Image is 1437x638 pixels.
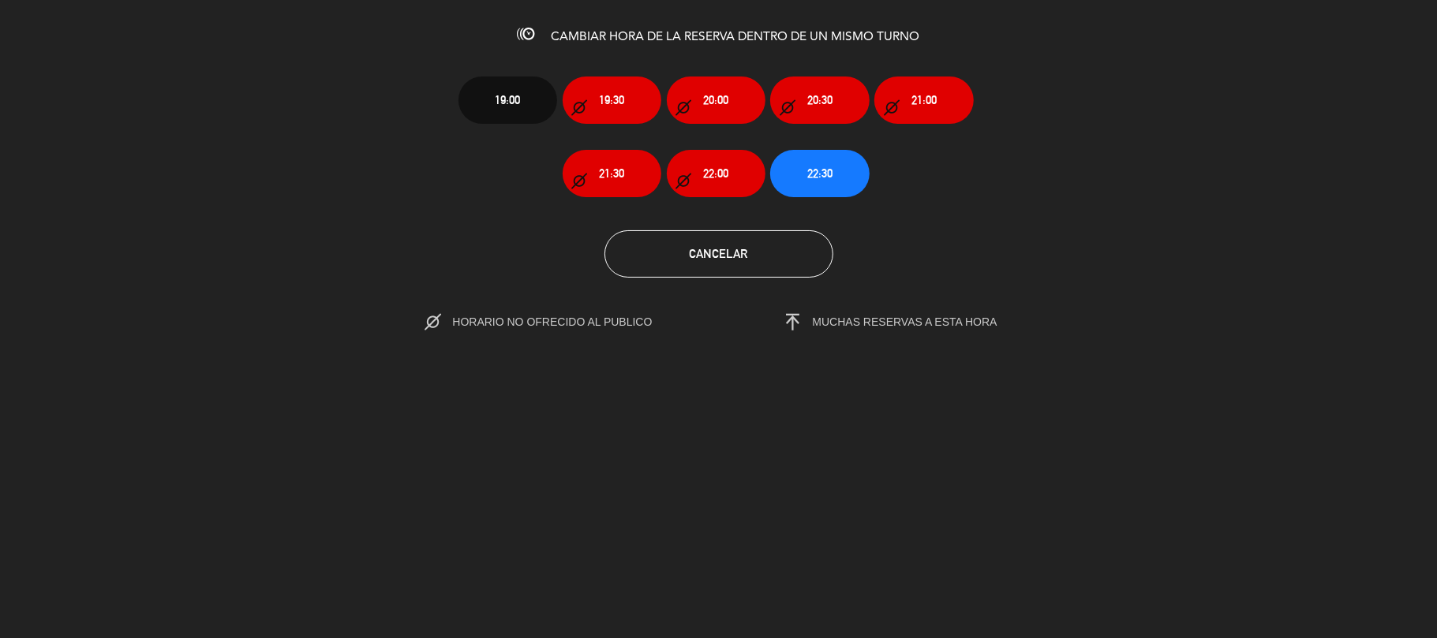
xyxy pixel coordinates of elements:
span: Cancelar [690,247,748,260]
span: 20:00 [703,91,728,109]
span: 21:00 [911,91,937,109]
button: 19:30 [563,76,661,124]
span: MUCHAS RESERVAS A ESTA HORA [813,315,997,328]
span: 19:00 [495,91,520,109]
button: 20:00 [667,76,765,124]
span: 19:30 [599,91,624,109]
span: CAMBIAR HORA DE LA RESERVA DENTRO DE UN MISMO TURNO [552,31,920,43]
button: Cancelar [604,230,833,278]
span: 20:30 [807,91,833,109]
span: HORARIO NO OFRECIDO AL PUBLICO [452,315,685,328]
button: 20:30 [770,76,869,124]
button: 21:00 [874,76,973,124]
span: 21:30 [599,164,624,182]
button: 21:30 [563,150,661,197]
button: 22:00 [667,150,765,197]
span: 22:30 [807,164,833,182]
button: 19:00 [458,76,557,124]
span: 22:00 [703,164,728,182]
button: 22:30 [770,150,869,197]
